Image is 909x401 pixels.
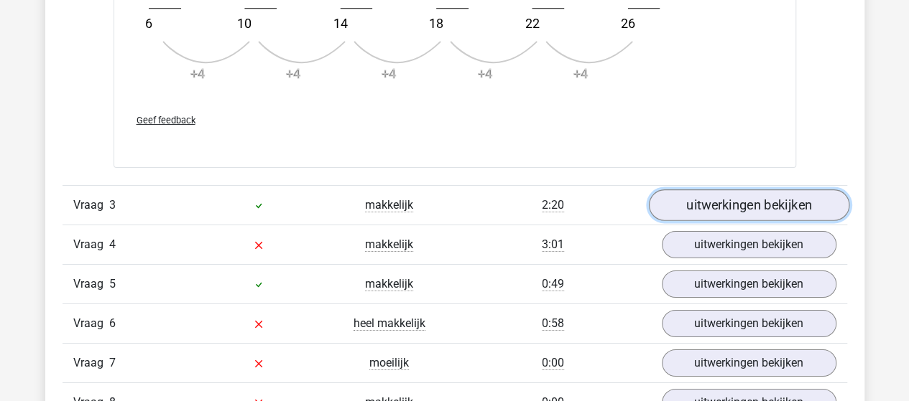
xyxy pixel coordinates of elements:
[145,16,152,31] text: 6
[525,16,539,31] text: 22
[354,316,425,331] span: heel makkelijk
[73,197,109,214] span: Vraag
[73,236,109,253] span: Vraag
[365,237,413,252] span: makkelijk
[190,66,205,81] text: +4
[73,275,109,293] span: Vraag
[73,315,109,332] span: Vraag
[109,356,116,369] span: 7
[237,16,252,31] text: 10
[573,66,588,81] text: +4
[109,277,116,291] span: 5
[542,277,564,291] span: 0:49
[109,316,116,330] span: 6
[109,198,116,212] span: 3
[369,356,409,370] span: moeilijk
[429,16,443,31] text: 18
[542,356,564,370] span: 0:00
[662,349,836,377] a: uitwerkingen bekijken
[73,354,109,372] span: Vraag
[662,270,836,298] a: uitwerkingen bekijken
[137,115,195,126] span: Geef feedback
[333,16,347,31] text: 14
[620,16,635,31] text: 26
[542,198,564,212] span: 2:20
[542,316,564,331] span: 0:58
[286,66,300,81] text: +4
[542,237,564,252] span: 3:01
[365,277,413,291] span: makkelijk
[648,190,849,222] a: uitwerkingen bekijken
[478,66,492,81] text: +4
[109,237,116,251] span: 4
[365,198,413,212] span: makkelijk
[662,231,836,258] a: uitwerkingen bekijken
[662,310,836,337] a: uitwerkingen bekijken
[382,66,396,81] text: +4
